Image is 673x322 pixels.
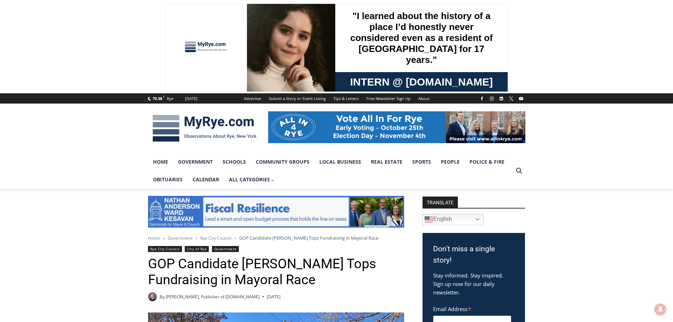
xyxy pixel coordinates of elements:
[82,67,85,74] div: 6
[224,171,280,188] button: Child menu of All Categories
[362,93,414,104] a: Free Newsletter Sign Up
[195,236,197,241] span: >
[148,110,261,147] img: MyRye.com
[239,235,378,241] span: GOP Candidate [PERSON_NAME] Tops Fundraising in Mayoral Race
[163,95,165,99] span: F
[148,153,173,171] a: Home
[148,256,404,288] h1: GOP Candidate [PERSON_NAME] Tops Fundraising in Mayoral Race
[240,93,433,104] nav: Secondary Navigation
[488,94,496,103] a: Instagram
[314,153,366,171] a: Local Business
[240,93,265,104] a: Advertise
[478,94,486,103] a: Facebook
[268,111,525,143] img: All in for Rye
[188,171,224,188] a: Calendar
[178,0,334,69] div: "I learned about the history of a place I’d honestly never considered even as a resident of [GEOG...
[6,71,90,87] h4: [PERSON_NAME] Read Sanctuary Fall Fest: [DATE]
[433,244,514,266] h3: Don't miss a single story!
[153,96,162,101] span: 70.38
[173,153,218,171] a: Government
[74,67,77,74] div: 6
[517,94,525,103] a: YouTube
[148,292,157,301] a: Author image
[79,67,81,74] div: /
[251,153,314,171] a: Community Groups
[167,95,173,102] div: Rye
[407,153,436,171] a: Sports
[507,94,515,103] a: X
[433,302,511,315] label: Email Address
[425,215,433,224] img: en
[200,235,231,241] a: Rye City Council
[423,214,484,225] a: English
[163,236,165,241] span: >
[160,293,165,300] span: By
[433,271,514,297] p: Stay informed. Stay inspired. Sign up now for our daily newsletter.
[148,153,513,189] nav: Primary Navigation
[465,153,509,171] a: Police & Fire
[330,93,362,104] a: Tips & Letters
[168,235,193,241] a: Government
[148,246,182,252] a: Rye City Council
[234,236,236,241] span: >
[267,293,281,300] time: [DATE]
[366,153,407,171] a: Real Estate
[212,246,239,252] a: Government
[170,69,342,88] a: Intern @ [DOMAIN_NAME]
[513,164,525,177] button: View Search Form
[414,93,433,104] a: About
[166,294,260,300] a: [PERSON_NAME], Publisher of [DOMAIN_NAME]
[218,153,251,171] a: Schools
[185,246,209,252] a: City of Rye
[148,235,160,241] a: Home
[74,20,99,65] div: Two by Two Animal Haven & The Nature Company: The Wild World of Animals
[148,234,404,241] nav: Breadcrumbs
[436,153,465,171] a: People
[0,70,102,88] a: [PERSON_NAME] Read Sanctuary Fall Fest: [DATE]
[148,171,188,188] a: Obituaries
[265,93,330,104] a: Submit a Story or Event Listing
[185,95,197,102] div: [DATE]
[185,70,327,86] span: Intern @ [DOMAIN_NAME]
[497,94,506,103] a: Linkedin
[423,197,458,208] strong: TRANSLATE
